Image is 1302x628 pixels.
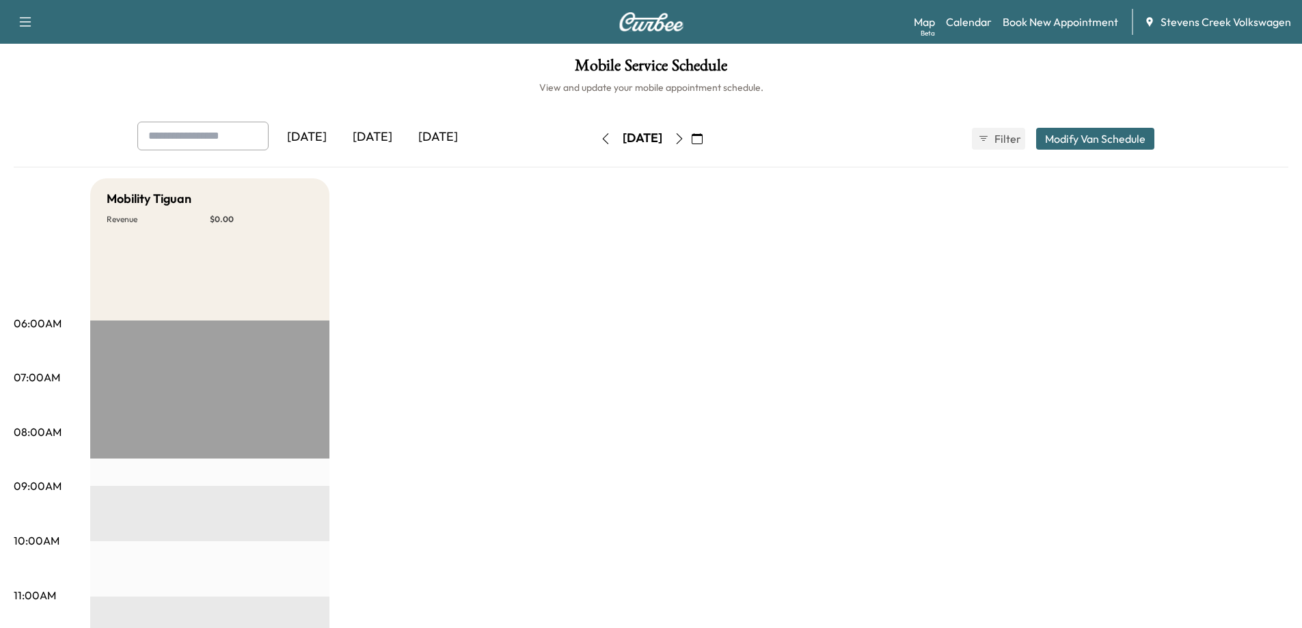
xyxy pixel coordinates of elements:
p: $ 0.00 [210,214,313,225]
p: Revenue [107,214,210,225]
p: 09:00AM [14,478,62,494]
h6: View and update your mobile appointment schedule. [14,81,1288,94]
img: Curbee Logo [619,12,684,31]
p: 11:00AM [14,587,56,603]
button: Modify Van Schedule [1036,128,1154,150]
span: Filter [994,131,1019,147]
div: [DATE] [274,122,340,153]
span: Stevens Creek Volkswagen [1161,14,1291,30]
a: MapBeta [914,14,935,30]
div: [DATE] [405,122,471,153]
p: 08:00AM [14,424,62,440]
h1: Mobile Service Schedule [14,57,1288,81]
h5: Mobility Tiguan [107,189,191,208]
div: Beta [921,28,935,38]
div: [DATE] [623,130,662,147]
p: 06:00AM [14,315,62,331]
p: 07:00AM [14,369,60,385]
button: Filter [972,128,1025,150]
div: [DATE] [340,122,405,153]
a: Calendar [946,14,992,30]
a: Book New Appointment [1003,14,1118,30]
p: 10:00AM [14,532,59,549]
